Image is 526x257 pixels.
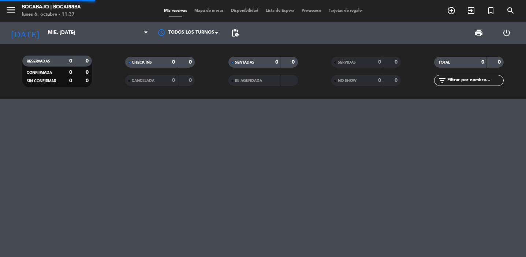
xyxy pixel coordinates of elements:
[262,9,298,13] span: Lista de Espera
[69,70,72,75] strong: 0
[68,29,77,37] i: arrow_drop_down
[22,11,81,18] div: lunes 6. octubre - 11:37
[86,70,90,75] strong: 0
[86,58,90,64] strong: 0
[395,78,399,83] strong: 0
[235,61,254,64] span: SENTADAS
[69,78,72,83] strong: 0
[338,79,357,83] span: NO SHOW
[27,60,50,63] span: RESERVADAS
[172,78,175,83] strong: 0
[189,60,193,65] strong: 0
[498,60,502,65] strong: 0
[467,6,475,15] i: exit_to_app
[325,9,366,13] span: Tarjetas de regalo
[486,6,495,15] i: turned_in_not
[235,79,262,83] span: RE AGENDADA
[27,71,52,75] span: CONFIRMADA
[132,61,152,64] span: CHECK INS
[191,9,227,13] span: Mapa de mesas
[338,61,356,64] span: SERVIDAS
[5,25,44,41] i: [DATE]
[439,61,450,64] span: TOTAL
[493,22,521,44] div: LOG OUT
[447,6,456,15] i: add_circle_outline
[447,76,503,84] input: Filtrar por nombre...
[132,79,154,83] span: CANCELADA
[378,60,381,65] strong: 0
[275,60,278,65] strong: 0
[502,29,511,37] i: power_settings_new
[189,78,193,83] strong: 0
[160,9,191,13] span: Mis reservas
[5,4,16,18] button: menu
[378,78,381,83] strong: 0
[69,58,72,64] strong: 0
[474,29,483,37] span: print
[27,79,56,83] span: SIN CONFIRMAR
[506,6,515,15] i: search
[298,9,325,13] span: Pre-acceso
[292,60,296,65] strong: 0
[231,29,239,37] span: pending_actions
[438,76,447,85] i: filter_list
[227,9,262,13] span: Disponibilidad
[481,60,484,65] strong: 0
[86,78,90,83] strong: 0
[172,60,175,65] strong: 0
[395,60,399,65] strong: 0
[22,4,81,11] div: BOCABAJO | BOCARRIBA
[5,4,16,15] i: menu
